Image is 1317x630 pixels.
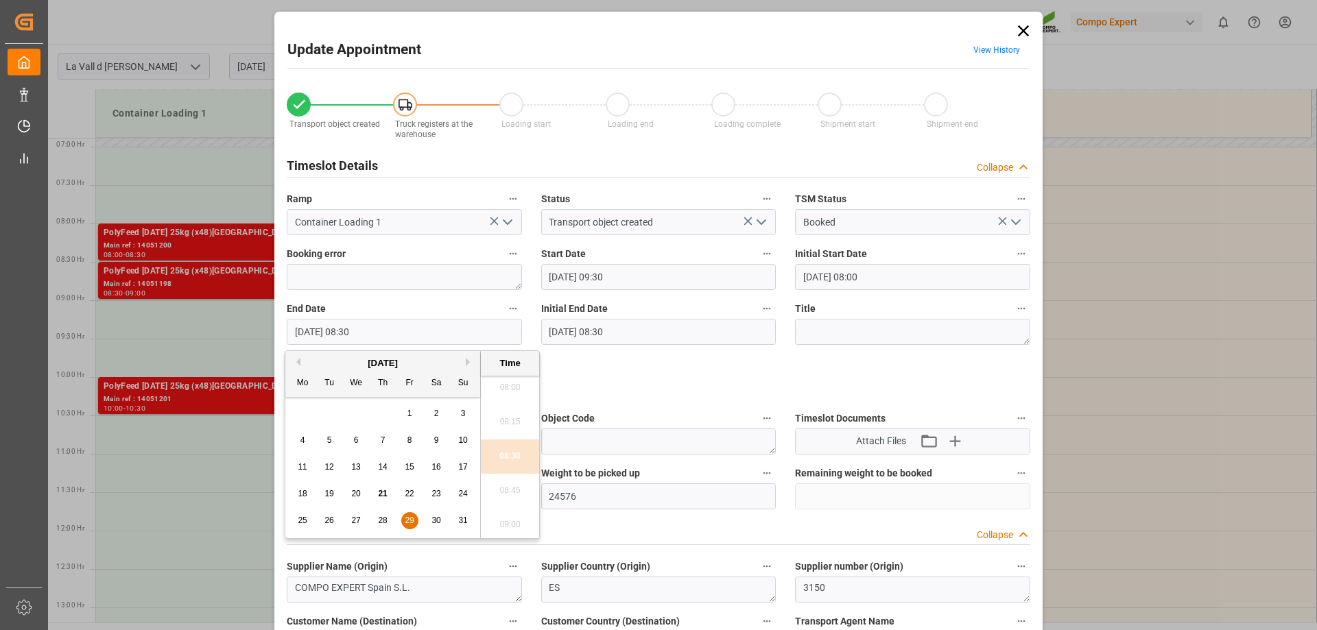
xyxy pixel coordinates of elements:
[321,485,338,502] div: Choose Tuesday, August 19th, 2025
[758,409,776,427] button: Object Code
[458,516,467,525] span: 31
[541,247,586,261] span: Start Date
[758,464,776,482] button: Weight to be picked up
[856,434,906,448] span: Attach Files
[434,409,439,418] span: 2
[795,302,816,316] span: Title
[405,516,414,525] span: 29
[405,489,414,498] span: 22
[758,300,776,317] button: Initial End Date
[348,485,365,502] div: Choose Wednesday, August 20th, 2025
[324,489,333,498] span: 19
[541,319,776,345] input: DD.MM.YYYY HH:MM
[298,516,307,525] span: 25
[795,264,1030,290] input: DD.MM.YYYY HH:MM
[348,375,365,392] div: We
[401,375,418,392] div: Fr
[285,356,480,370] div: [DATE]
[1012,464,1030,482] button: Remaining weight to be booked
[1012,409,1030,427] button: Timeslot Documents
[501,119,551,129] span: Loading start
[484,356,536,370] div: Time
[375,512,392,529] div: Choose Thursday, August 28th, 2025
[795,192,846,206] span: TSM Status
[758,245,776,263] button: Start Date
[428,375,445,392] div: Sa
[395,119,473,139] span: Truck registers at the warehouse
[504,245,522,263] button: Booking error
[401,485,418,502] div: Choose Friday, August 22nd, 2025
[504,190,522,208] button: Ramp
[428,512,445,529] div: Choose Saturday, August 30th, 2025
[378,516,387,525] span: 28
[324,462,333,472] span: 12
[378,489,387,498] span: 21
[294,459,311,476] div: Choose Monday, August 11th, 2025
[795,247,867,261] span: Initial Start Date
[1012,300,1030,317] button: Title
[298,462,307,472] span: 11
[455,405,472,422] div: Choose Sunday, August 3rd, 2025
[287,39,421,61] h2: Update Appointment
[294,512,311,529] div: Choose Monday, August 25th, 2025
[541,209,776,235] input: Type to search/select
[504,612,522,630] button: Customer Name (Destination)
[496,212,517,233] button: open menu
[381,435,385,445] span: 7
[428,432,445,449] div: Choose Saturday, August 9th, 2025
[287,192,312,206] span: Ramp
[795,466,932,481] span: Remaining weight to be booked
[820,119,875,129] span: Shipment start
[287,247,346,261] span: Booking error
[351,462,360,472] span: 13
[541,302,608,316] span: Initial End Date
[428,459,445,476] div: Choose Saturday, August 16th, 2025
[541,466,640,481] span: Weight to be picked up
[758,612,776,630] button: Customer Country (Destination)
[327,435,332,445] span: 5
[431,516,440,525] span: 30
[977,160,1013,175] div: Collapse
[321,432,338,449] div: Choose Tuesday, August 5th, 2025
[458,435,467,445] span: 10
[324,516,333,525] span: 26
[504,300,522,317] button: End Date
[375,485,392,502] div: Choose Thursday, August 21st, 2025
[795,614,894,629] span: Transport Agent Name
[1012,190,1030,208] button: TSM Status
[289,400,477,534] div: month 2025-08
[541,192,570,206] span: Status
[434,435,439,445] span: 9
[287,156,378,175] h2: Timeslot Details
[977,528,1013,542] div: Collapse
[292,358,300,366] button: Previous Month
[1012,612,1030,630] button: Transport Agent Name
[287,559,388,574] span: Supplier Name (Origin)
[750,212,771,233] button: open menu
[321,512,338,529] div: Choose Tuesday, August 26th, 2025
[351,489,360,498] span: 20
[300,435,305,445] span: 4
[289,119,380,129] span: Transport object created
[455,459,472,476] div: Choose Sunday, August 17th, 2025
[1012,245,1030,263] button: Initial Start Date
[758,190,776,208] button: Status
[466,358,474,366] button: Next Month
[375,432,392,449] div: Choose Thursday, August 7th, 2025
[458,489,467,498] span: 24
[287,319,522,345] input: DD.MM.YYYY HH:MM
[541,614,680,629] span: Customer Country (Destination)
[401,512,418,529] div: Choose Friday, August 29th, 2025
[287,209,522,235] input: Type to search/select
[401,405,418,422] div: Choose Friday, August 1st, 2025
[375,375,392,392] div: Th
[541,411,595,426] span: Object Code
[795,411,886,426] span: Timeslot Documents
[455,375,472,392] div: Su
[541,577,776,603] textarea: ES
[348,512,365,529] div: Choose Wednesday, August 27th, 2025
[287,577,522,603] textarea: COMPO EXPERT Spain S.L.
[1012,557,1030,575] button: Supplier number (Origin)
[431,489,440,498] span: 23
[458,462,467,472] span: 17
